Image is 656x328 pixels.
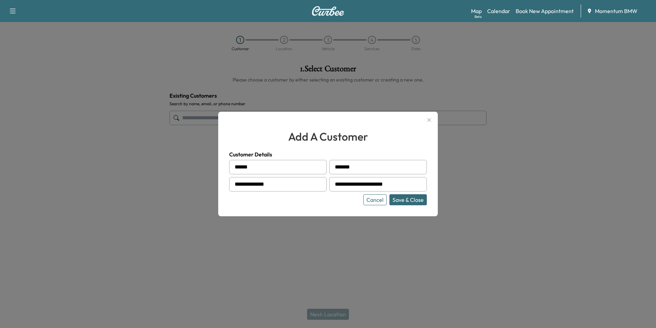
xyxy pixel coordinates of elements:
[516,7,574,15] a: Book New Appointment
[229,150,427,158] h4: Customer Details
[487,7,510,15] a: Calendar
[471,7,482,15] a: MapBeta
[312,6,344,16] img: Curbee Logo
[389,194,427,205] button: Save & Close
[363,194,387,205] button: Cancel
[229,128,427,145] h2: add a customer
[475,14,482,19] div: Beta
[595,7,637,15] span: Momentum BMW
